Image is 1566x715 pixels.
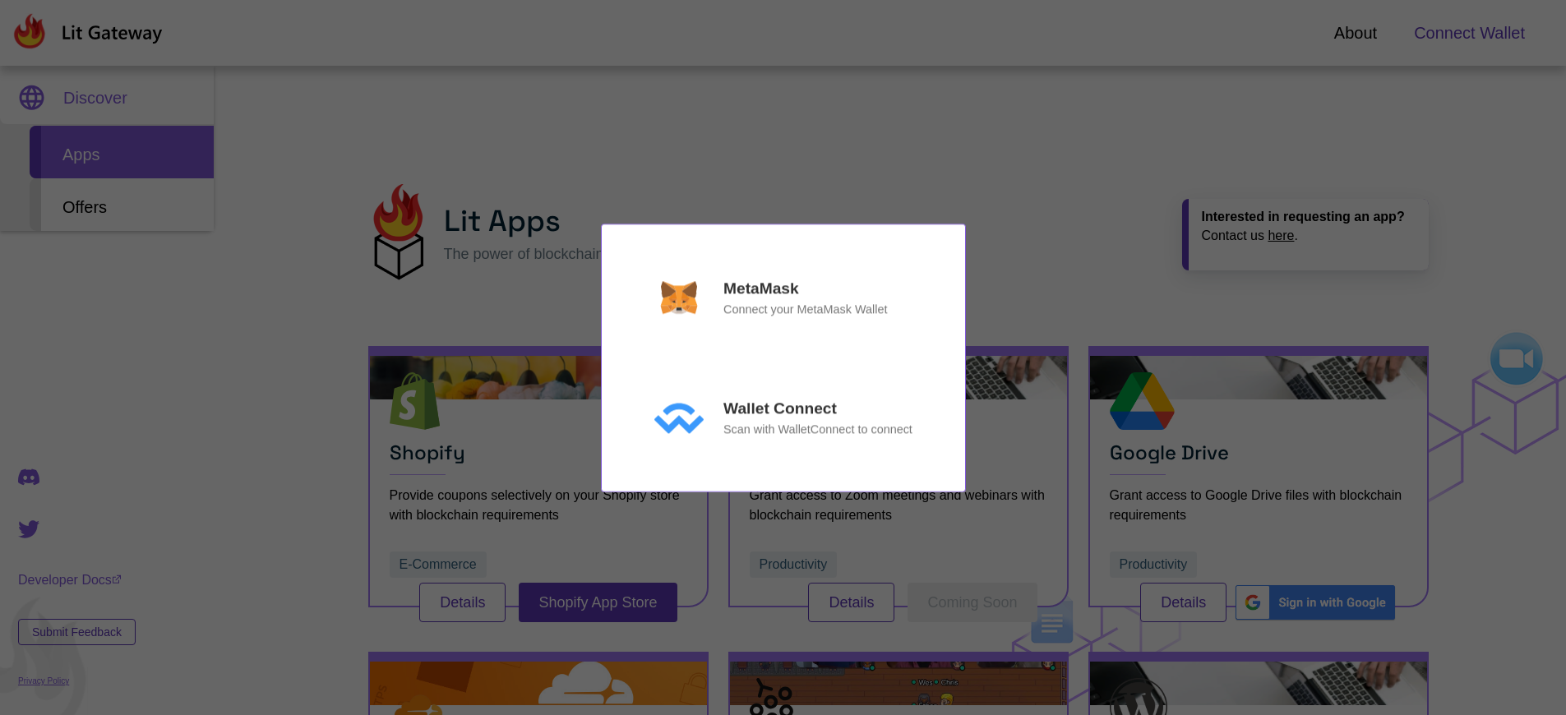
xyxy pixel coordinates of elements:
[723,397,837,421] p: Wallet Connect
[723,277,799,301] p: MetaMask
[654,401,704,434] img: svg+xml;base64,PHN2ZyBoZWlnaHQ9IjI0NiIgdmlld0JveD0iMCAwIDQwMCAyNDYiIHdpZHRoPSI0MDAiIHhtbG5zPSJodH...
[723,421,912,439] p: Scan with WalletConnect to connect
[654,281,704,314] img: svg+xml;base64,PHN2ZyBoZWlnaHQ9IjM1NSIgdmlld0JveD0iMCAwIDM5NyAzNTUiIHdpZHRoPSIzOTciIHhtbG5zPSJodH...
[723,300,887,318] p: Connect your MetaMask Wallet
